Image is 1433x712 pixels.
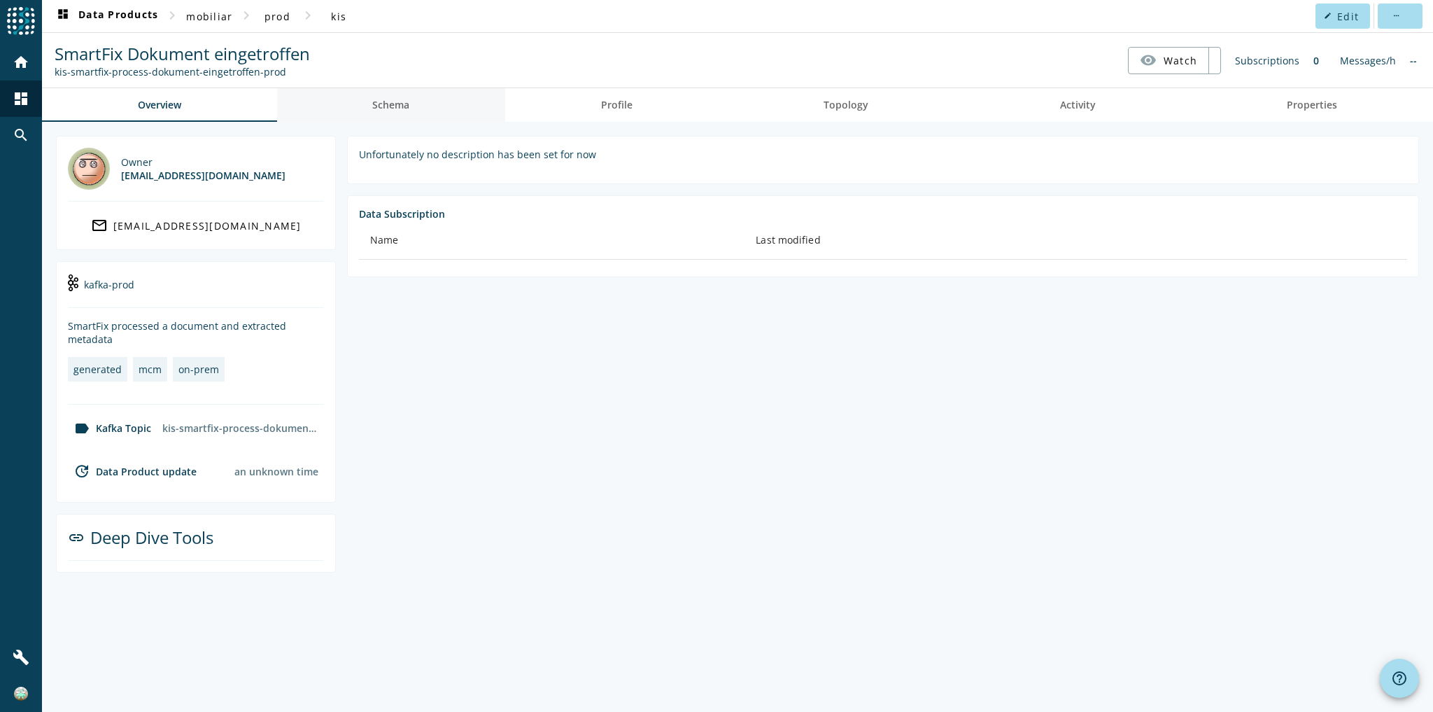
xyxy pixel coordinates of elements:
th: Last modified [744,221,1407,260]
div: generated [73,363,122,376]
div: [EMAIL_ADDRESS][DOMAIN_NAME] [121,169,285,182]
button: Data Products [49,4,164,29]
mat-icon: label [73,420,90,437]
span: SmartFix Dokument eingetroffen [55,42,310,65]
mat-icon: home [13,54,29,71]
span: prod [264,10,290,23]
div: Data Subscription [359,207,1407,221]
span: mobiliar [186,10,232,23]
th: Name [359,221,744,260]
img: spoud-logo.svg [7,7,35,35]
mat-icon: chevron_right [299,7,316,24]
mat-icon: build [13,649,29,666]
span: Activity [1060,100,1096,110]
div: mcm [139,363,162,376]
div: kis-smartfix-process-dokument-eingetroffen-prod [157,416,324,440]
mat-icon: chevron_right [164,7,181,24]
button: Edit [1315,4,1370,29]
button: mobiliar [181,4,238,29]
span: Watch [1164,48,1197,73]
div: an unknown time [234,465,318,478]
mat-icon: mail_outline [91,217,108,234]
span: Topology [824,100,868,110]
mat-icon: chevron_right [238,7,255,24]
span: kis [331,10,346,23]
a: [EMAIL_ADDRESS][DOMAIN_NAME] [68,213,324,238]
mat-icon: edit [1324,12,1332,20]
div: kafka-prod [68,273,324,308]
div: SmartFix processed a document and extracted metadata [68,319,324,346]
div: Deep Dive Tools [68,526,324,561]
div: Kafka Topic [68,420,151,437]
mat-icon: more_horiz [1392,12,1399,20]
mat-icon: dashboard [13,90,29,107]
div: Kafka Topic: kis-smartfix-process-dokument-eingetroffen-prod [55,65,310,78]
div: Data Product update [68,463,197,480]
mat-icon: search [13,127,29,144]
span: Properties [1287,100,1337,110]
div: Subscriptions [1228,47,1306,74]
div: on-prem [178,363,219,376]
img: c5efd522b9e2345ba31424202ff1fd10 [14,687,28,701]
div: No information [1403,47,1424,74]
span: Schema [372,100,409,110]
img: mbx_220253@mobi.ch [68,148,110,190]
div: Unfortunately no description has been set for now [359,148,1407,161]
img: undefined [68,274,78,291]
span: Data Products [55,8,158,25]
mat-icon: dashboard [55,8,71,25]
span: Profile [601,100,633,110]
mat-icon: link [68,529,85,546]
button: kis [316,4,361,29]
mat-icon: help_outline [1391,670,1408,687]
span: Edit [1337,10,1359,23]
mat-icon: visibility [1140,52,1157,69]
span: Overview [138,100,181,110]
div: Messages/h [1333,47,1403,74]
div: 0 [1306,47,1326,74]
button: Watch [1129,48,1208,73]
mat-icon: update [73,463,90,480]
div: Owner [121,155,285,169]
div: [EMAIL_ADDRESS][DOMAIN_NAME] [113,219,302,232]
button: prod [255,4,299,29]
